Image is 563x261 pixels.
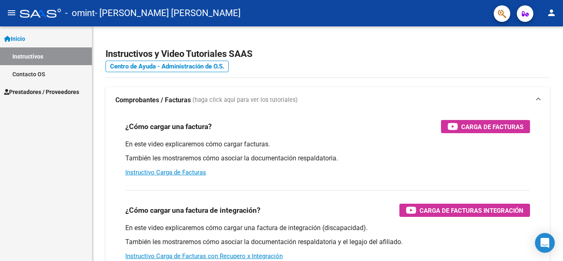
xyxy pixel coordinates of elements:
mat-icon: menu [7,8,16,18]
span: Inicio [4,34,25,43]
span: - omint [65,4,95,22]
button: Carga de Facturas Integración [399,204,530,217]
span: Prestadores / Proveedores [4,87,79,96]
span: (haga click aquí para ver los tutoriales) [192,96,298,105]
h3: ¿Cómo cargar una factura? [125,121,212,132]
h2: Instructivos y Video Tutoriales SAAS [106,46,550,62]
mat-expansion-panel-header: Comprobantes / Facturas (haga click aquí para ver los tutoriales) [106,87,550,113]
p: En este video explicaremos cómo cargar una factura de integración (discapacidad). [125,223,530,233]
a: Centro de Ayuda - Administración de O.S. [106,61,229,72]
a: Instructivo Carga de Facturas [125,169,206,176]
mat-icon: person [547,8,556,18]
span: Carga de Facturas [461,122,523,132]
p: En este video explicaremos cómo cargar facturas. [125,140,530,149]
h3: ¿Cómo cargar una factura de integración? [125,205,260,216]
button: Carga de Facturas [441,120,530,133]
a: Instructivo Carga de Facturas con Recupero x Integración [125,252,283,260]
strong: Comprobantes / Facturas [115,96,191,105]
span: Carga de Facturas Integración [420,205,523,216]
span: - [PERSON_NAME] [PERSON_NAME] [95,4,241,22]
p: También les mostraremos cómo asociar la documentación respaldatoria y el legajo del afiliado. [125,237,530,247]
div: Open Intercom Messenger [535,233,555,253]
p: También les mostraremos cómo asociar la documentación respaldatoria. [125,154,530,163]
